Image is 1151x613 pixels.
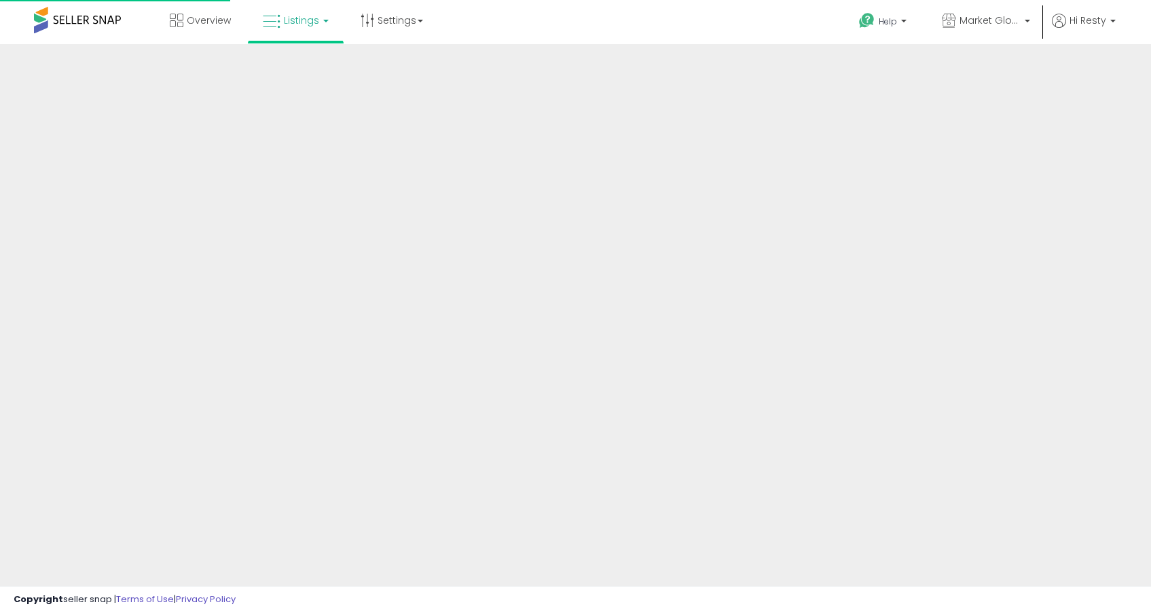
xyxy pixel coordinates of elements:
[14,593,63,606] strong: Copyright
[1052,14,1116,44] a: Hi Resty
[879,16,897,27] span: Help
[848,2,920,44] a: Help
[284,14,319,27] span: Listings
[187,14,231,27] span: Overview
[14,593,236,606] div: seller snap | |
[960,14,1021,27] span: Market Global
[116,593,174,606] a: Terms of Use
[1070,14,1106,27] span: Hi Resty
[176,593,236,606] a: Privacy Policy
[858,12,875,29] i: Get Help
